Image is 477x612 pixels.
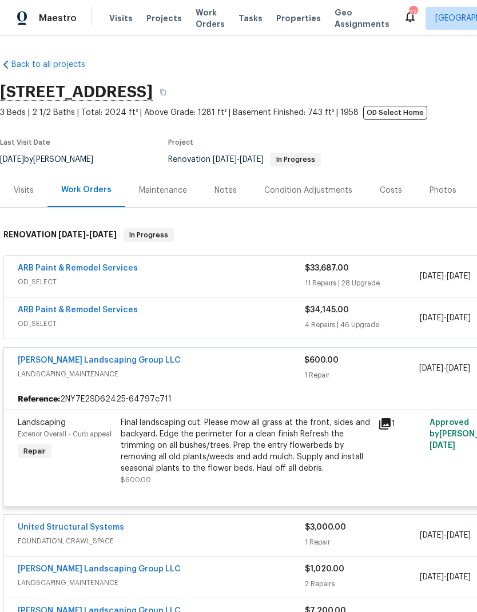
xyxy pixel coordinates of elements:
a: ARB Paint & Remodel Services [18,306,138,314]
b: Reference: [18,394,60,405]
span: Projects [146,13,182,24]
span: [DATE] [89,231,117,239]
div: Work Orders [61,184,112,196]
div: 2 Repairs [305,578,420,590]
span: [DATE] [446,364,470,372]
span: [DATE] [447,314,471,322]
span: In Progress [125,229,173,241]
span: $600.00 [304,356,339,364]
span: [DATE] [420,314,444,322]
div: Maintenance [139,185,187,196]
h6: RENOVATION [3,228,117,242]
span: $34,145.00 [305,306,349,314]
span: Repair [19,446,50,457]
span: [DATE] [447,531,471,539]
span: - [213,156,264,164]
span: OD_SELECT [18,318,305,329]
div: Final landscaping cut. Please mow all grass at the front, sides and backyard. Edge the perimeter ... [121,417,371,474]
span: - [420,312,471,324]
span: - [58,231,117,239]
span: OD_SELECT [18,276,305,288]
span: Work Orders [196,7,225,30]
span: LANDSCAPING_MAINTENANCE [18,368,304,380]
div: Photos [430,185,456,196]
button: Copy Address [153,82,173,102]
div: 1 Repair [304,369,419,381]
span: $33,687.00 [305,264,349,272]
span: Geo Assignments [335,7,389,30]
span: [DATE] [447,272,471,280]
span: [DATE] [419,364,443,372]
span: [DATE] [240,156,264,164]
a: ARB Paint & Remodel Services [18,264,138,272]
a: United Structural Systems [18,523,124,531]
span: [DATE] [420,573,444,581]
span: - [420,271,471,282]
span: Visits [109,13,133,24]
div: Costs [380,185,402,196]
span: [DATE] [447,573,471,581]
span: Exterior Overall - Curb appeal [18,431,112,438]
span: Tasks [238,14,263,22]
span: OD Select Home [363,106,427,120]
span: [DATE] [420,272,444,280]
span: [DATE] [58,231,86,239]
span: [DATE] [213,156,237,164]
span: Landscaping [18,419,66,427]
span: LANDSCAPING_MAINTENANCE [18,577,305,589]
div: 22 [409,7,417,18]
div: 1 Repair [305,537,420,548]
span: $600.00 [121,476,151,483]
div: Condition Adjustments [264,185,352,196]
span: Maestro [39,13,77,24]
span: - [419,363,470,374]
span: $3,000.00 [305,523,346,531]
div: Visits [14,185,34,196]
span: In Progress [272,156,320,163]
span: Renovation [168,156,321,164]
span: Properties [276,13,321,24]
span: [DATE] [430,442,455,450]
a: [PERSON_NAME] Landscaping Group LLC [18,356,181,364]
span: $1,020.00 [305,565,344,573]
span: - [420,530,471,541]
span: [DATE] [420,531,444,539]
div: 1 [378,417,423,431]
span: - [420,571,471,583]
div: 4 Repairs | 46 Upgrade [305,319,420,331]
div: Notes [214,185,237,196]
span: Project [168,139,193,146]
div: 11 Repairs | 28 Upgrade [305,277,420,289]
a: [PERSON_NAME] Landscaping Group LLC [18,565,181,573]
span: FOUNDATION, CRAWL_SPACE [18,535,305,547]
